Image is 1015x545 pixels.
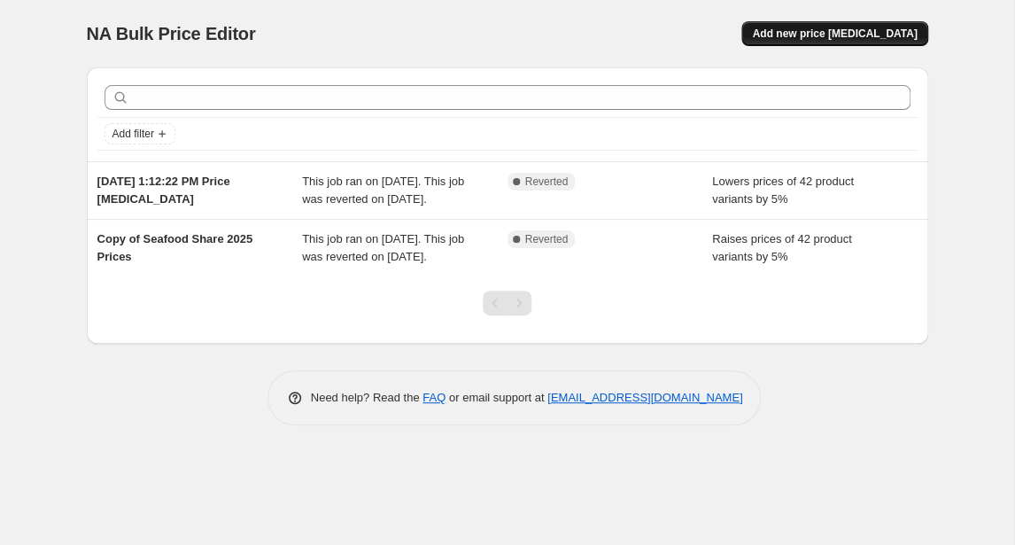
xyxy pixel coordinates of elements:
span: NA Bulk Price Editor [87,24,256,43]
span: [DATE] 1:12:22 PM Price [MEDICAL_DATA] [97,175,230,206]
span: Reverted [525,232,569,246]
nav: Pagination [483,291,531,315]
span: Add new price [MEDICAL_DATA] [752,27,917,41]
a: FAQ [422,391,446,404]
span: Need help? Read the [311,391,423,404]
span: Copy of Seafood Share 2025 Prices [97,232,253,263]
span: This job ran on [DATE]. This job was reverted on [DATE]. [302,232,464,263]
button: Add new price [MEDICAL_DATA] [741,21,927,46]
span: Reverted [525,175,569,189]
button: Add filter [105,123,175,144]
a: [EMAIL_ADDRESS][DOMAIN_NAME] [547,391,742,404]
span: Lowers prices of 42 product variants by 5% [712,175,854,206]
span: Add filter [112,127,154,141]
span: or email support at [446,391,547,404]
span: Raises prices of 42 product variants by 5% [712,232,852,263]
span: This job ran on [DATE]. This job was reverted on [DATE]. [302,175,464,206]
